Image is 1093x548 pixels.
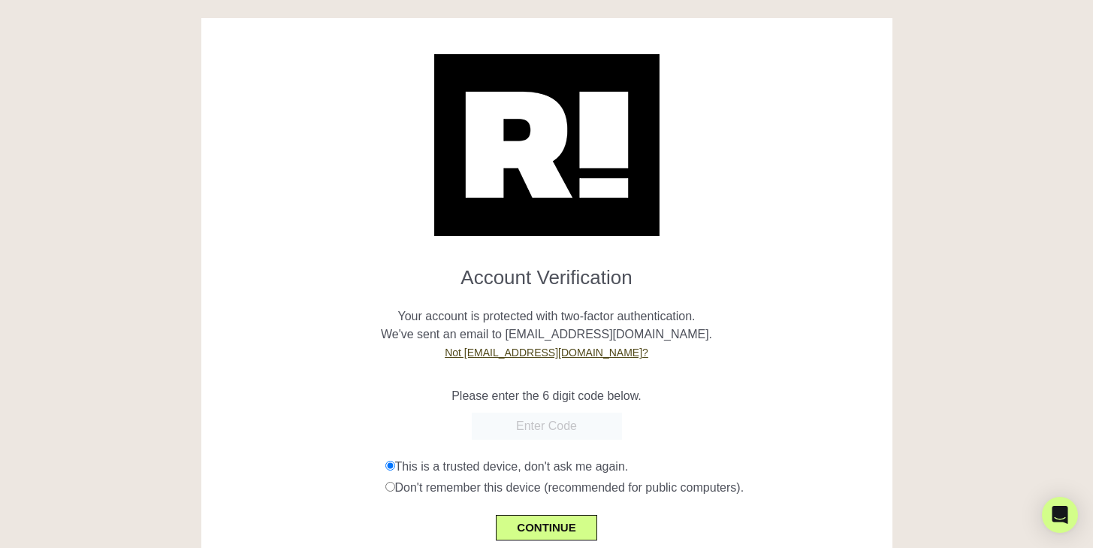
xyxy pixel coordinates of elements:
[385,458,881,476] div: This is a trusted device, don't ask me again.
[472,413,622,440] input: Enter Code
[385,479,881,497] div: Don't remember this device (recommended for public computers).
[213,254,881,289] h1: Account Verification
[213,289,881,362] p: Your account is protected with two-factor authentication. We've sent an email to [EMAIL_ADDRESS][...
[496,515,596,540] button: CONTINUE
[445,347,648,359] a: Not [EMAIL_ADDRESS][DOMAIN_NAME]?
[434,54,660,236] img: Retention.com
[1042,497,1078,533] div: Open Intercom Messenger
[213,387,881,405] p: Please enter the 6 digit code below.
